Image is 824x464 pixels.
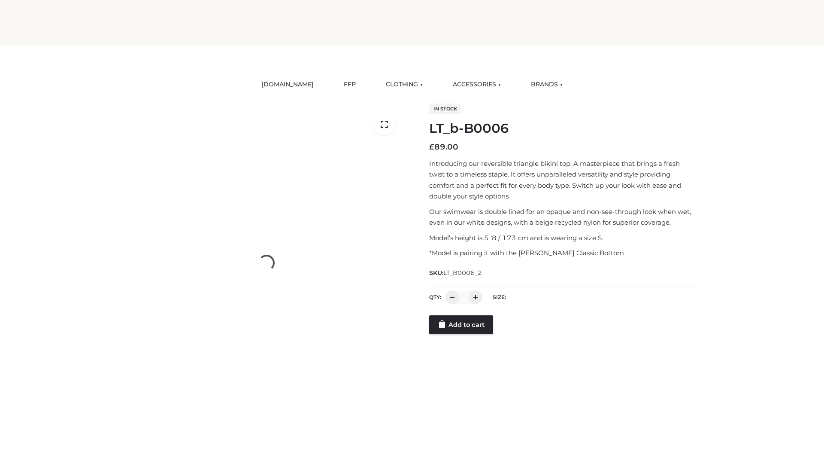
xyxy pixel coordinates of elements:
a: BRANDS [524,75,569,94]
h1: LT_b-B0006 [429,121,697,136]
span: LT_B0006_2 [443,269,482,277]
a: FFP [337,75,362,94]
a: ACCESSORIES [446,75,507,94]
label: Size: [493,294,506,300]
a: Add to cart [429,315,493,334]
a: [DOMAIN_NAME] [255,75,320,94]
span: £ [429,142,434,152]
a: CLOTHING [379,75,429,94]
p: *Model is pairing it with the [PERSON_NAME] Classic Bottom [429,247,697,259]
span: SKU: [429,268,483,278]
p: Introducing our reversible triangle bikini top. A masterpiece that brings a fresh twist to a time... [429,158,697,202]
bdi: 89.00 [429,142,458,152]
span: In stock [429,104,461,114]
p: Model’s height is 5 ‘8 / 173 cm and is wearing a size S. [429,232,697,244]
p: Our swimwear is double lined for an opaque and non-see-through look when wet, even in our white d... [429,206,697,228]
label: QTY: [429,294,441,300]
